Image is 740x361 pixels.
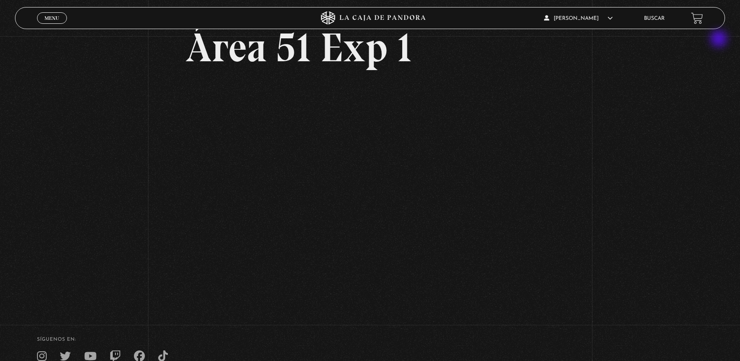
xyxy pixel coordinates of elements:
[185,81,555,289] iframe: Dailymotion video player – PROGRAMA - AREA 51 - 14 DE AGOSTO
[44,15,59,21] span: Menu
[185,27,555,68] h2: Área 51 Exp 1
[644,16,665,21] a: Buscar
[691,12,703,24] a: View your shopping cart
[37,337,703,342] h4: SÍguenos en:
[544,16,613,21] span: [PERSON_NAME]
[42,23,63,29] span: Cerrar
